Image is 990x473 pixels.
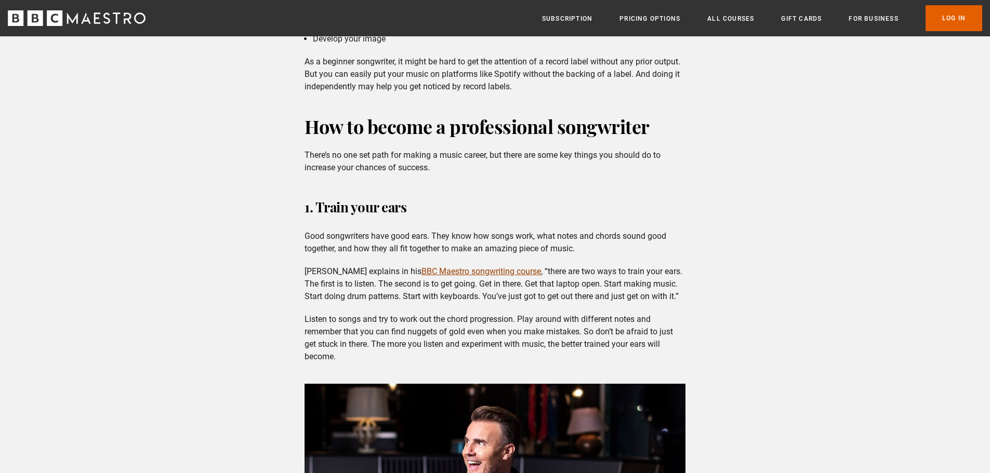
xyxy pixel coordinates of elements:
[542,13,592,24] a: Subscription
[542,5,982,31] nav: Primary
[707,13,754,24] a: All Courses
[305,56,685,93] p: As a beginner songwriter, it might be hard to get the attention of a record label without any pri...
[781,13,822,24] a: Gift Cards
[926,5,982,31] a: Log In
[305,195,685,220] h3: 1. Train your ears
[305,114,685,139] h2: How to become a professional songwriter
[305,313,685,363] p: Listen to songs and try to work out the chord progression. Play around with different notes and r...
[849,13,898,24] a: For business
[8,10,146,26] svg: BBC Maestro
[305,149,685,174] p: There’s no one set path for making a music career, but there are some key things you should do to...
[619,13,680,24] a: Pricing Options
[305,230,685,255] p: Good songwriters have good ears. They know how songs work, what notes and chords sound good toget...
[421,266,541,276] a: BBC Maestro songwriting course
[305,265,685,303] p: [PERSON_NAME] explains in his , “there are two ways to train your ears. The first is to listen. T...
[313,33,685,45] li: Develop your image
